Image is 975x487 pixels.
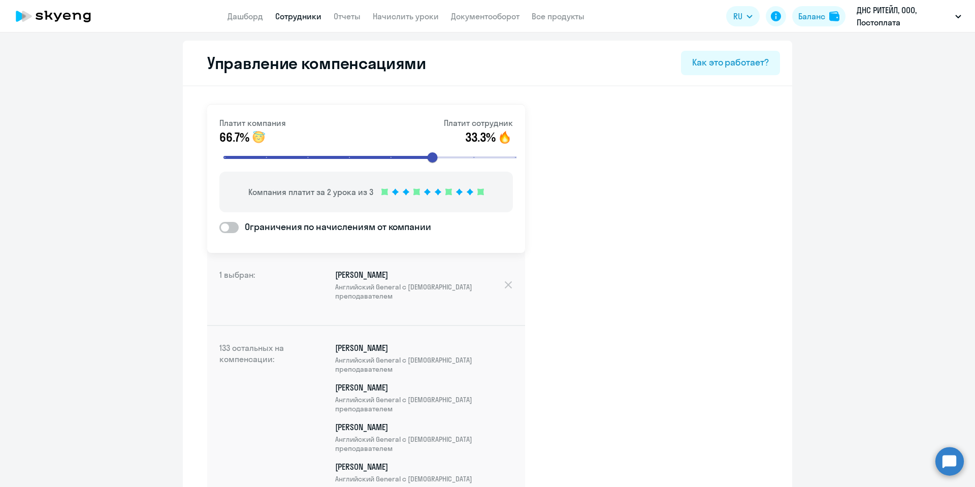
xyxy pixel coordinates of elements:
[239,220,431,234] span: Ограничения по начислениям от компании
[726,6,760,26] button: RU
[250,129,267,145] img: smile
[829,11,839,21] img: balance
[335,435,513,453] span: Английский General с [DEMOGRAPHIC_DATA] преподавателем
[335,282,503,301] span: Английский General с [DEMOGRAPHIC_DATA] преподавателем
[335,421,513,453] p: [PERSON_NAME]
[681,51,780,75] button: Как это работает?
[334,11,361,21] a: Отчеты
[219,269,301,309] h4: 1 выбран:
[335,342,513,374] p: [PERSON_NAME]
[792,6,846,26] button: Балансbalance
[692,56,769,69] div: Как это работает?
[532,11,584,21] a: Все продукты
[852,4,966,28] button: ДНС РИТЕЙЛ, ООО, Постоплата
[451,11,519,21] a: Документооборот
[798,10,825,22] div: Баланс
[335,382,513,413] p: [PERSON_NAME]
[444,117,513,129] p: Платит сотрудник
[275,11,321,21] a: Сотрудники
[733,10,742,22] span: RU
[465,129,496,145] span: 33.3%
[219,129,249,145] span: 66.7%
[335,269,503,301] p: [PERSON_NAME]
[857,4,951,28] p: ДНС РИТЕЙЛ, ООО, Постоплата
[335,395,513,413] span: Английский General с [DEMOGRAPHIC_DATA] преподавателем
[227,11,263,21] a: Дашборд
[195,53,426,73] h2: Управление компенсациями
[373,11,439,21] a: Начислить уроки
[248,186,373,198] p: Компания платит за 2 урока из 3
[335,355,513,374] span: Английский General с [DEMOGRAPHIC_DATA] преподавателем
[497,129,513,145] img: smile
[219,117,286,129] p: Платит компания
